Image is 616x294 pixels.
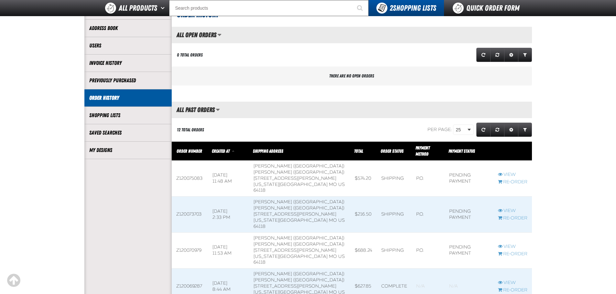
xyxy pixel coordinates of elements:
td: [DATE] 11:48 AM [208,160,249,196]
td: Z120070979 [172,232,208,268]
span: Payment Status [448,148,475,154]
span: [STREET_ADDRESS][PERSON_NAME] [254,283,336,289]
a: Users [89,42,167,49]
span: 25 [456,127,466,133]
span: US [338,218,345,223]
td: P.O. [412,160,444,196]
a: Previously Purchased [89,77,167,84]
a: Order Number [177,148,202,154]
a: My Designs [89,147,167,154]
a: Order Status [381,148,404,154]
td: Pending payment [445,160,493,196]
a: Refresh grid action [476,123,491,137]
td: [DATE] 11:53 AM [208,232,249,268]
td: $574.20 [350,160,377,196]
div: Scroll to the top [6,273,21,288]
a: View Z120069287 order [498,280,527,286]
a: Reset grid action [490,123,504,137]
b: [PERSON_NAME] ([GEOGRAPHIC_DATA]) [254,199,344,205]
span: [US_STATE][GEOGRAPHIC_DATA] [254,218,328,223]
span: [STREET_ADDRESS][PERSON_NAME] [254,211,336,217]
span: [PERSON_NAME] ([GEOGRAPHIC_DATA]) [254,205,344,211]
b: [PERSON_NAME] ([GEOGRAPHIC_DATA]) [254,163,344,169]
span: Payment Method [416,145,430,157]
td: Shipping [377,197,412,232]
td: Pending payment [445,197,493,232]
span: US [338,182,345,187]
a: Address Book [89,25,167,32]
a: Shopping Lists [89,112,167,119]
td: Z120073703 [172,197,208,232]
span: MO [329,254,337,259]
a: Reset grid action [490,48,504,62]
span: MO [329,218,337,223]
a: Saved Searches [89,129,167,137]
h2: All Past Orders [172,106,215,113]
a: Expand or Collapse Grid Settings [504,123,518,137]
span: Shopping Lists [390,4,436,13]
a: Created At [212,148,231,154]
a: Invoice History [89,59,167,67]
a: Re-Order Z120073703 order [498,215,527,221]
a: View Z120075083 order [498,172,527,178]
a: Refresh grid action [476,48,491,62]
a: Re-Order Z120075083 order [498,179,527,185]
span: All Products [119,2,157,14]
bdo: 64118 [254,188,265,193]
td: Shipping [377,160,412,196]
td: Z120075083 [172,160,208,196]
td: $216.50 [350,197,377,232]
td: [DATE] 2:33 PM [208,197,249,232]
bdo: 64118 [254,259,265,265]
span: [PERSON_NAME] ([GEOGRAPHIC_DATA]) [254,241,344,247]
td: Shipping [377,232,412,268]
bdo: 64118 [254,224,265,229]
button: Manage grid views. Current view is All Past Orders [216,104,220,115]
td: P.O. [412,232,444,268]
td: P.O. [412,197,444,232]
span: Shipping Address [253,148,283,154]
td: Pending payment [445,232,493,268]
td: $688.24 [350,232,377,268]
h2: All Open Orders [172,31,216,38]
strong: 2 [390,4,393,13]
a: Expand or Collapse Grid Filters [518,123,532,137]
a: Expand or Collapse Grid Settings [504,48,518,62]
div: 0 Total Orders [177,52,203,58]
span: MO [329,182,337,187]
th: Row actions [493,142,532,161]
a: Re-Order Z120069287 order [498,287,527,293]
span: [US_STATE][GEOGRAPHIC_DATA] [254,182,328,187]
a: Order History [89,94,167,102]
span: Per page: [427,127,452,132]
b: [PERSON_NAME] ([GEOGRAPHIC_DATA]) [254,271,344,277]
span: [STREET_ADDRESS][PERSON_NAME] [254,176,336,181]
a: Expand or Collapse Grid Filters [518,48,532,62]
div: 12 Total Orders [177,127,204,133]
span: [US_STATE][GEOGRAPHIC_DATA] [254,254,328,259]
span: There are no open orders [329,73,374,78]
a: View Z120073703 order [498,208,527,214]
span: [PERSON_NAME] ([GEOGRAPHIC_DATA]) [254,277,344,283]
b: [PERSON_NAME] ([GEOGRAPHIC_DATA]) [254,235,344,241]
a: Total [354,148,363,154]
span: US [338,254,345,259]
span: [PERSON_NAME] ([GEOGRAPHIC_DATA]) [254,169,344,175]
a: Re-Order Z120070979 order [498,251,527,257]
a: View Z120070979 order [498,244,527,250]
span: [STREET_ADDRESS][PERSON_NAME] [254,248,336,253]
button: Manage grid views. Current view is All Open Orders [217,29,222,40]
span: Created At [212,148,230,154]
